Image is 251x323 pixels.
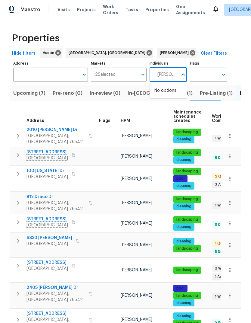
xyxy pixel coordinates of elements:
[160,50,191,56] span: [PERSON_NAME]
[174,239,194,244] span: cleaning
[212,203,226,208] span: 1 WIP
[66,48,153,58] div: [GEOGRAPHIC_DATA], [GEOGRAPHIC_DATA]
[10,48,38,59] button: Hide filters
[179,70,187,79] button: Close
[57,7,70,13] span: Visits
[174,137,194,142] span: cleaning
[174,176,187,181] span: pool
[174,157,194,162] span: cleaning
[174,197,200,202] span: landscaping
[198,48,229,59] button: Clear Filters
[69,50,148,56] span: [GEOGRAPHIC_DATA], [GEOGRAPHIC_DATA]
[43,50,57,56] span: Austin
[212,266,227,271] span: 3 WIP
[212,182,239,187] span: 2 Accepted
[12,35,60,41] span: Properties
[13,89,45,98] span: Upcoming (7)
[77,7,96,13] span: Projects
[145,7,169,13] span: Properties
[174,217,200,222] span: landscaping
[174,246,200,251] span: landscaping
[121,318,152,322] span: [PERSON_NAME]
[150,83,187,98] div: No options
[174,300,194,305] span: cleaning
[200,89,233,98] span: Pre-Listing (1)
[212,114,250,123] span: Work Order Completion
[125,8,138,12] span: Tasks
[212,274,238,280] span: 1 Accepted
[121,177,152,181] span: [PERSON_NAME]
[174,286,187,291] span: pool
[212,222,230,227] span: 9 Done
[212,174,226,179] span: 2 QC
[212,249,230,254] span: 5 Done
[121,201,152,205] span: [PERSON_NAME]
[121,134,152,138] span: [PERSON_NAME]
[121,154,152,158] span: [PERSON_NAME]
[190,62,227,65] label: Flags
[91,62,147,65] label: Markets
[139,70,147,79] button: Open
[174,204,194,209] span: cleaning
[99,119,110,123] span: Flags
[173,110,202,123] span: Maintenance schedules created
[90,89,120,98] span: In-review (0)
[212,155,230,160] span: 6 Done
[174,224,194,229] span: cleaning
[219,70,228,79] button: Open
[212,136,226,141] span: 1 WIP
[121,293,152,298] span: [PERSON_NAME]
[80,70,88,79] button: Open
[20,7,40,13] span: Maestro
[176,4,205,16] span: Geo Assignments
[128,89,193,98] span: In-[GEOGRAPHIC_DATA] (1)
[53,89,82,98] span: Pre-reno (0)
[121,268,152,272] span: [PERSON_NAME]
[103,4,118,16] span: Work Orders
[174,267,200,273] span: landscaping
[154,68,178,82] input: Search ...
[212,241,225,246] span: 1 QC
[150,62,187,65] label: Individuals
[174,130,200,135] span: landscaping
[174,293,200,298] span: landscaping
[212,294,226,299] span: 1 WIP
[13,62,88,65] label: Address
[157,48,197,58] div: [PERSON_NAME]
[121,243,152,247] span: [PERSON_NAME]
[121,119,130,123] span: HPM
[174,183,194,188] span: cleaning
[95,72,116,77] span: 2 Selected
[26,119,44,123] span: Address
[174,150,200,155] span: landscaping
[121,221,152,225] span: [PERSON_NAME]
[174,314,194,319] span: cleaning
[174,169,200,174] span: landscaping
[201,50,227,57] span: Clear Filters
[12,50,36,57] span: Hide filters
[40,48,62,58] div: Austin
